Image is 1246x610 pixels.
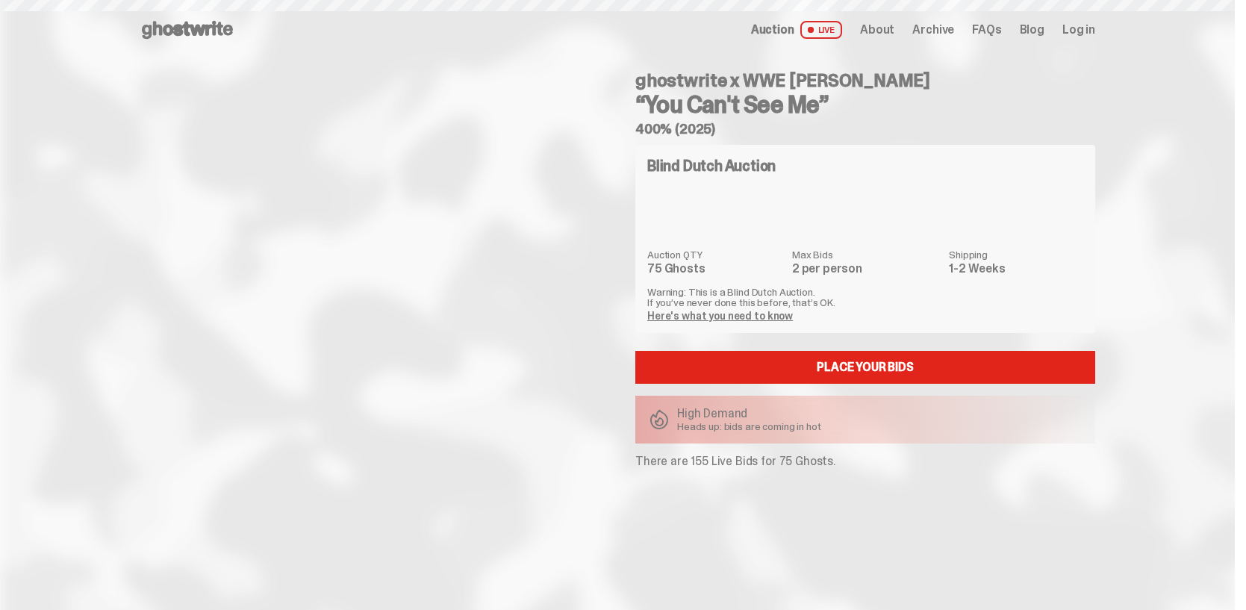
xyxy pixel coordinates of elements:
[647,158,776,173] h4: Blind Dutch Auction
[792,249,940,260] dt: Max Bids
[635,93,1095,116] h3: “You Can't See Me”
[647,263,783,275] dd: 75 Ghosts
[949,249,1083,260] dt: Shipping
[1062,24,1095,36] a: Log in
[860,24,894,36] a: About
[1020,24,1044,36] a: Blog
[677,421,821,432] p: Heads up: bids are coming in hot
[647,287,1083,308] p: Warning: This is a Blind Dutch Auction. If you’ve never done this before, that’s OK.
[635,351,1095,384] a: Place your Bids
[635,455,1095,467] p: There are 155 Live Bids for 75 Ghosts.
[800,21,843,39] span: LIVE
[635,72,1095,90] h4: ghostwrite x WWE [PERSON_NAME]
[647,309,793,323] a: Here's what you need to know
[912,24,954,36] a: Archive
[972,24,1001,36] a: FAQs
[635,122,1095,136] h5: 400% (2025)
[647,249,783,260] dt: Auction QTY
[792,263,940,275] dd: 2 per person
[949,263,1083,275] dd: 1-2 Weeks
[751,24,794,36] span: Auction
[677,408,821,420] p: High Demand
[751,21,842,39] a: Auction LIVE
